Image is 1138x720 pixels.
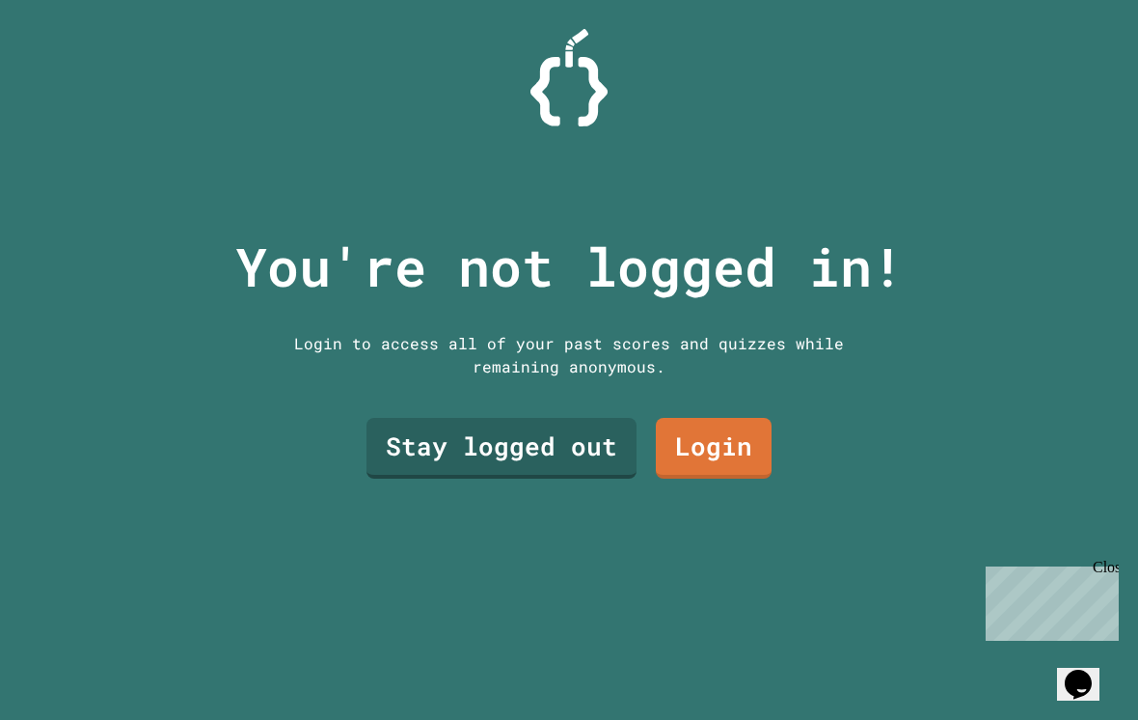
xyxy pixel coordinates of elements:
[8,8,133,123] div: Chat with us now!Close
[366,418,637,479] a: Stay logged out
[1057,643,1119,701] iframe: chat widget
[656,418,772,479] a: Login
[530,29,608,126] img: Logo.svg
[280,332,858,378] div: Login to access all of your past scores and quizzes while remaining anonymous.
[978,559,1119,641] iframe: chat widget
[235,227,904,307] p: You're not logged in!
